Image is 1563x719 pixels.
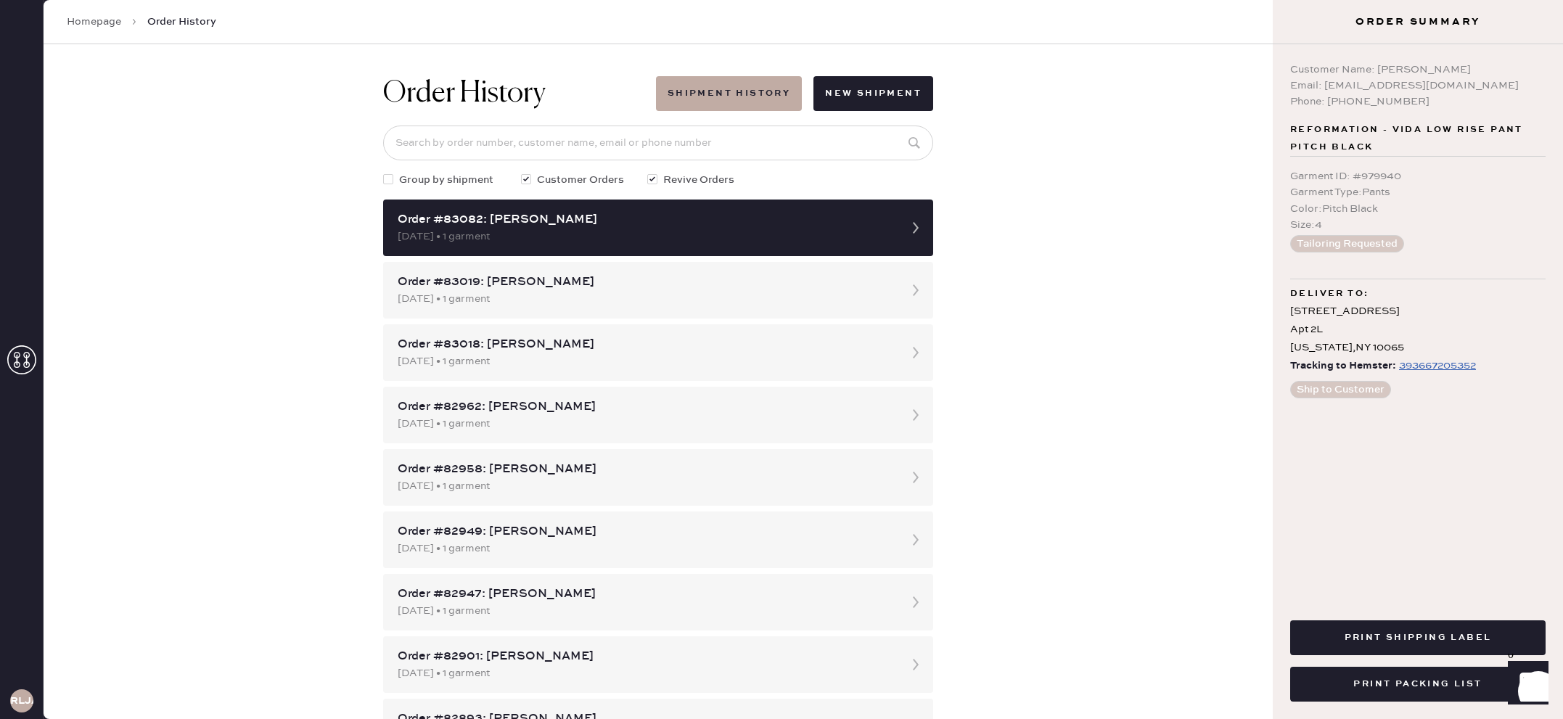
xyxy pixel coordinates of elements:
[1290,630,1546,644] a: Print Shipping Label
[1290,184,1546,200] div: Garment Type : Pants
[398,665,893,681] div: [DATE] • 1 garment
[1290,78,1546,94] div: Email: [EMAIL_ADDRESS][DOMAIN_NAME]
[46,264,199,283] td: 979940
[1396,357,1476,375] a: 393667205352
[1290,201,1546,217] div: Color : Pitch Black
[1290,217,1546,233] div: Size : 4
[398,291,893,307] div: [DATE] • 1 garment
[1146,514,1514,533] th: # Garments
[383,126,933,160] input: Search by order number, customer name, email or phone number
[1290,357,1396,375] span: Tracking to Hemster:
[46,154,1514,171] div: Customer information
[398,648,893,665] div: Order #82901: [PERSON_NAME]
[1290,620,1546,655] button: Print Shipping Label
[398,523,893,541] div: Order #82949: [PERSON_NAME]
[1290,121,1546,156] span: Reformation - Vida Low Rise Pant Pitch Black
[46,432,1514,450] div: Shipment #108002
[398,603,893,619] div: [DATE] • 1 garment
[398,398,893,416] div: Order #82962: [PERSON_NAME]
[398,229,893,245] div: [DATE] • 1 garment
[656,76,802,111] button: Shipment History
[813,76,933,111] button: New Shipment
[1290,381,1391,398] button: Ship to Customer
[758,17,802,61] img: logo
[1290,235,1404,252] button: Tailoring Requested
[1146,533,1514,551] td: 1
[46,97,1514,115] div: Packing slip
[46,489,1514,506] div: Orders In Shipment :
[46,171,1514,223] div: # 78463 mia staples [EMAIL_ADDRESS][DOMAIN_NAME]
[398,461,893,478] div: Order #82958: [PERSON_NAME]
[147,15,216,29] span: Order History
[67,15,121,29] a: Homepage
[398,478,893,494] div: [DATE] • 1 garment
[1290,667,1546,702] button: Print Packing List
[602,514,1146,533] th: Customer
[663,172,734,188] span: Revive Orders
[758,335,802,379] img: logo
[398,416,893,432] div: [DATE] • 1 garment
[1290,62,1546,78] div: Customer Name: [PERSON_NAME]
[383,76,546,111] h1: Order History
[398,336,893,353] div: Order #83018: [PERSON_NAME]
[1290,94,1546,110] div: Phone: [PHONE_NUMBER]
[255,533,601,551] td: [DATE]
[1290,303,1546,358] div: [STREET_ADDRESS] Apt 2L [US_STATE] , NY 10065
[726,570,834,581] img: logo
[46,415,1514,432] div: Shipment Summary
[398,211,893,229] div: Order #83082: [PERSON_NAME]
[1417,264,1514,283] td: 1
[1417,245,1514,264] th: QTY
[46,533,255,551] td: 83082
[1273,15,1563,29] h3: Order Summary
[1290,168,1546,184] div: Garment ID : # 979940
[398,274,893,291] div: Order #83019: [PERSON_NAME]
[46,115,1514,132] div: Order # 83082
[199,264,1417,283] td: Pants - Reformation - Vida Low Rise Pant Pitch Black - Size: 4
[398,353,893,369] div: [DATE] • 1 garment
[399,172,493,188] span: Group by shipment
[1399,357,1476,374] div: https://www.fedex.com/apps/fedextrack/?tracknumbers=393667205352&cntry_code=US
[537,172,624,188] span: Customer Orders
[602,533,1146,551] td: [PERSON_NAME]
[46,514,255,533] th: ID
[46,450,1514,467] div: Reformation La Jolla
[1494,654,1556,716] iframe: Front Chat
[398,541,893,556] div: [DATE] • 1 garment
[726,287,834,298] img: Logo
[255,514,601,533] th: Order Date
[1290,285,1369,303] span: Deliver to:
[199,245,1417,264] th: Description
[398,586,893,603] div: Order #82947: [PERSON_NAME]
[10,696,33,706] h3: RLJA
[46,245,199,264] th: ID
